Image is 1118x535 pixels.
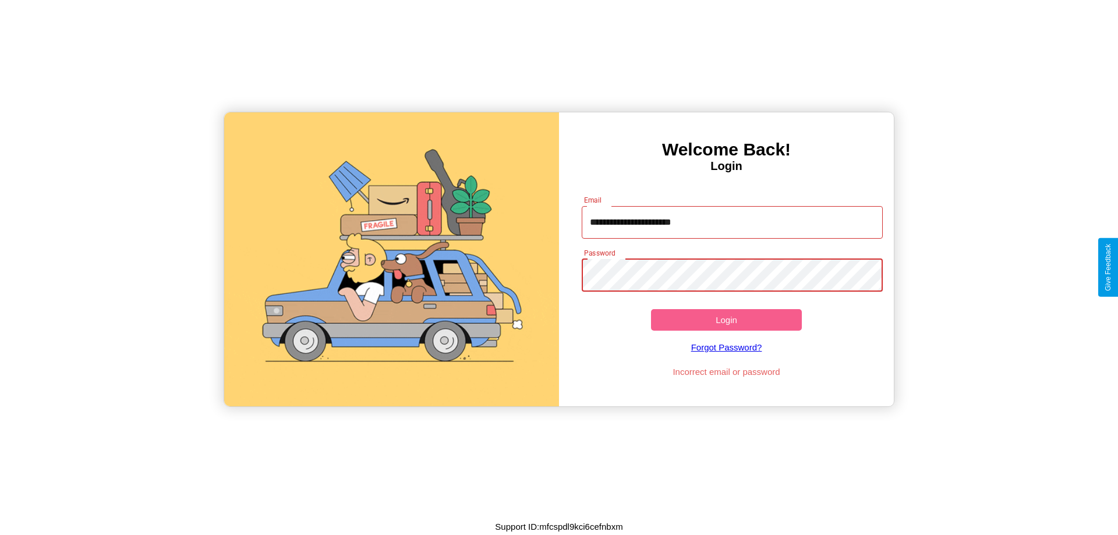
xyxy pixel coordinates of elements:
[495,519,622,534] p: Support ID: mfcspdl9kci6cefnbxm
[576,364,878,380] p: Incorrect email or password
[1104,244,1112,291] div: Give Feedback
[584,195,602,205] label: Email
[559,160,894,173] h4: Login
[576,331,878,364] a: Forgot Password?
[651,309,802,331] button: Login
[584,248,615,258] label: Password
[559,140,894,160] h3: Welcome Back!
[224,112,559,406] img: gif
